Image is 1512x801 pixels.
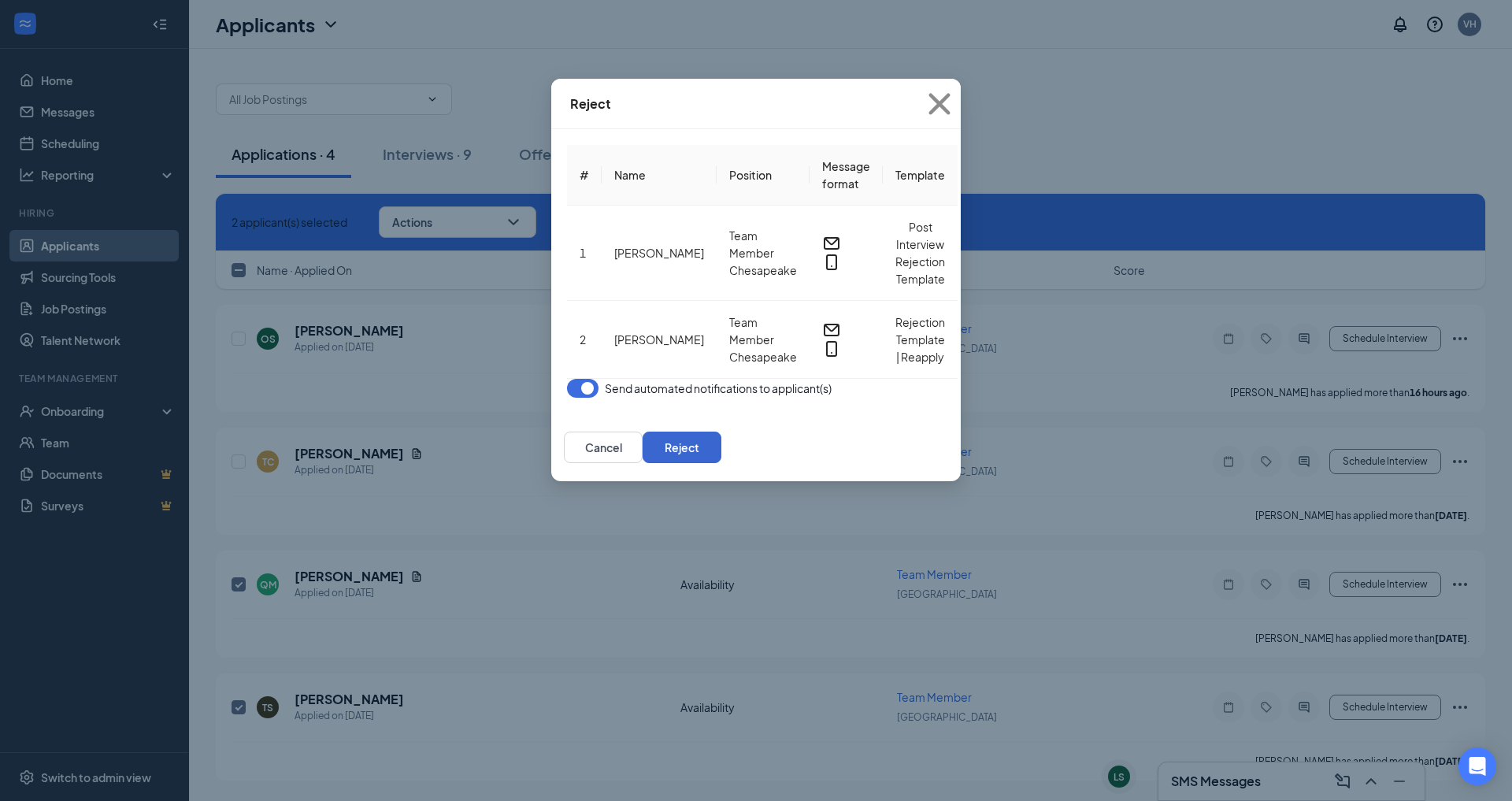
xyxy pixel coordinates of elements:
[1458,747,1496,785] div: Open Intercom Messenger
[895,315,945,364] span: Rejection Template | Reapply
[883,145,958,206] th: Template
[580,246,586,260] span: 1
[605,379,832,398] span: Send automated notifications to applicant(s)
[570,95,611,113] div: Reject
[822,253,841,272] svg: MobileSms
[822,321,841,339] svg: Email
[729,313,797,348] span: Team Member
[602,301,717,379] td: [PERSON_NAME]
[717,145,810,206] th: Position
[729,261,797,279] span: Chesapeake
[729,348,797,365] span: Chesapeake
[643,432,721,463] button: Reject
[602,206,717,301] td: [PERSON_NAME]
[822,339,841,358] svg: MobileSms
[918,83,961,125] svg: Cross
[895,218,945,287] button: Post Interview Rejection Template
[602,145,717,206] th: Name
[564,432,643,463] button: Cancel
[895,313,945,365] button: Rejection Template | Reapply
[822,234,841,253] svg: Email
[918,79,961,129] button: Close
[567,145,602,206] th: #
[810,145,883,206] th: Message format
[729,227,797,261] span: Team Member
[895,220,945,286] span: Post Interview Rejection Template
[580,332,586,347] span: 2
